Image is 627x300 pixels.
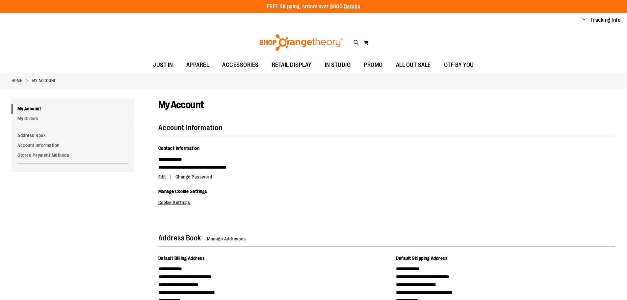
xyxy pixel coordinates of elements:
a: Details [344,4,360,10]
span: JUST IN [153,58,173,72]
a: Manage Addresses [207,236,246,241]
span: Manage Cookie Settings [158,189,207,194]
a: Stored Payment Methods [12,150,134,160]
img: Shop Orangetheory [258,34,344,51]
a: Home [12,78,22,84]
strong: Address Book [158,234,201,242]
button: Account menu [582,17,586,23]
span: OTF BY YOU [444,58,474,72]
a: Address Book [12,130,134,140]
a: Account Information [12,140,134,150]
span: Default Billing Address [158,256,205,261]
strong: My Account [32,78,56,84]
a: Edit [158,174,174,179]
span: Default Shipping Address [396,256,448,261]
a: My Account [12,104,134,114]
span: ACCESSORIES [222,58,259,72]
span: PROMO [364,58,383,72]
span: RETAIL DISPLAY [272,58,312,72]
a: Cookie Settings [158,200,191,205]
a: Tracking Info [590,16,621,24]
a: My Orders [12,114,134,123]
span: My Account [158,99,204,110]
p: FREE Shipping, orders over $600. [267,3,360,11]
span: ALL OUT SALE [396,58,431,72]
a: Change Password [175,174,212,179]
span: IN STUDIO [325,58,351,72]
span: Contact Information [158,146,200,151]
strong: Account Information [158,123,222,132]
span: APPAREL [186,58,209,72]
span: Edit [158,174,166,179]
